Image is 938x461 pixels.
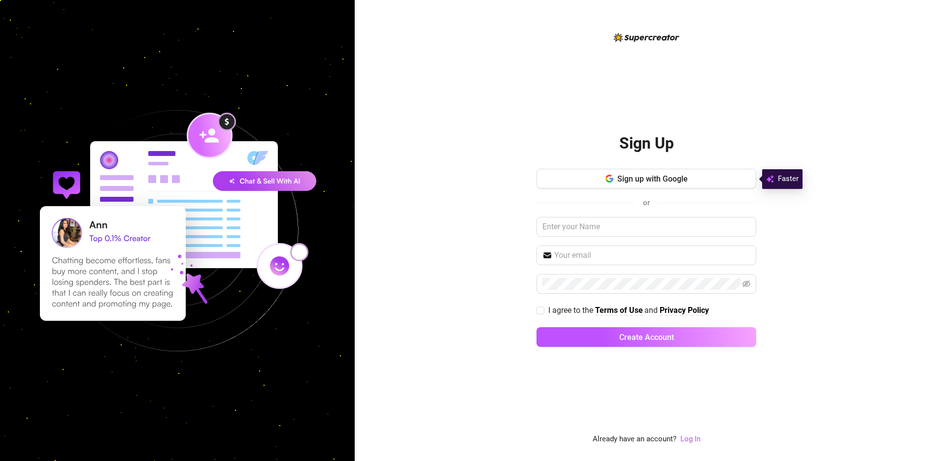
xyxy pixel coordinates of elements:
span: or [643,198,650,207]
span: eye-invisible [742,280,750,288]
button: Sign up with Google [536,169,756,188]
img: signup-background-D0MIrEPF.svg [7,61,348,401]
span: I agree to the [548,306,595,315]
input: Your email [554,249,750,261]
h2: Sign Up [619,133,674,154]
a: Terms of Use [595,306,643,316]
strong: Privacy Policy [660,306,709,315]
a: Privacy Policy [660,306,709,316]
a: Log In [680,434,701,443]
span: Sign up with Google [617,174,688,184]
span: Already have an account? [593,433,676,445]
span: and [644,306,660,315]
input: Enter your Name [536,217,756,237]
img: logo-BBDzfeDw.svg [614,33,679,42]
strong: Terms of Use [595,306,643,315]
a: Log In [680,433,701,445]
span: Create Account [619,333,674,342]
button: Create Account [536,327,756,347]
